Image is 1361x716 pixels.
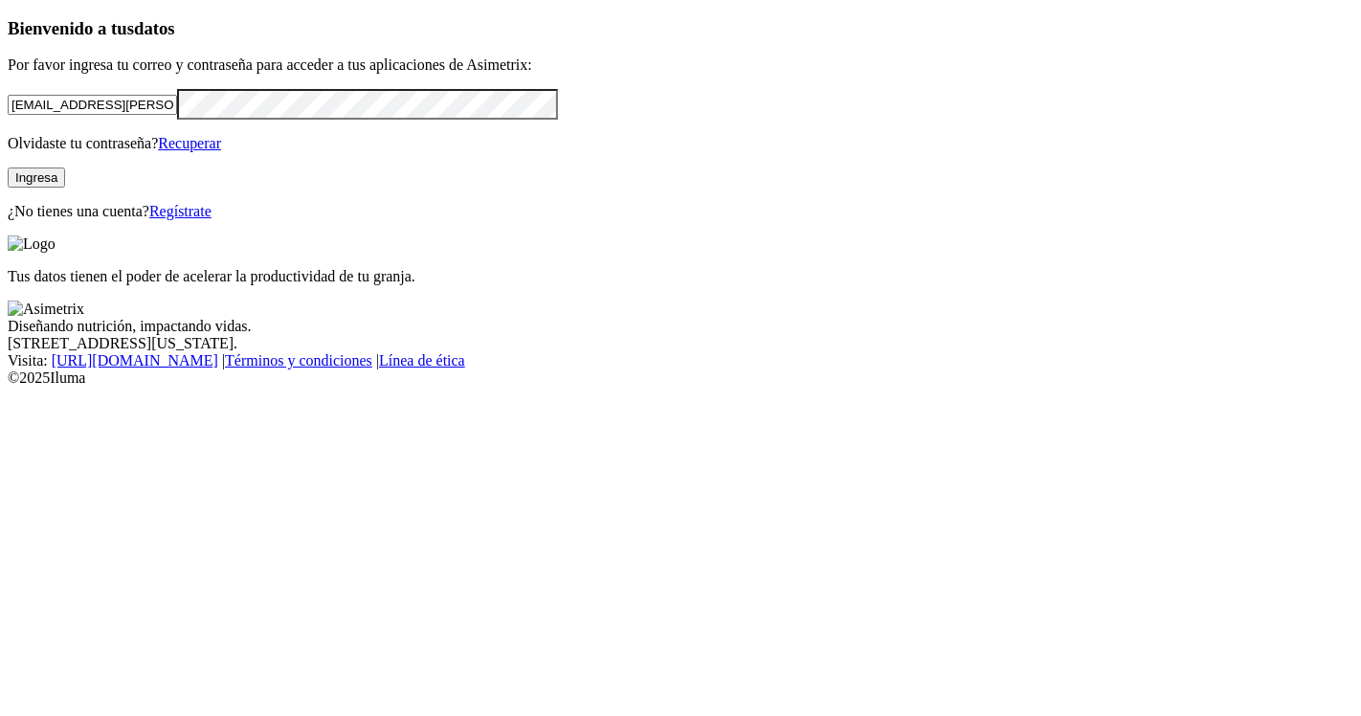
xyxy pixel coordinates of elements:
[8,18,1353,39] h3: Bienvenido a tus
[8,168,65,188] button: Ingresa
[8,135,1353,152] p: Olvidaste tu contraseña?
[52,352,218,369] a: [URL][DOMAIN_NAME]
[158,135,221,151] a: Recuperar
[379,352,465,369] a: Línea de ética
[8,352,1353,369] div: Visita : | |
[225,352,372,369] a: Términos y condiciones
[8,56,1353,74] p: Por favor ingresa tu correo y contraseña para acceder a tus aplicaciones de Asimetrix:
[8,95,177,115] input: Tu correo
[8,301,84,318] img: Asimetrix
[8,369,1353,387] div: © 2025 Iluma
[149,203,212,219] a: Regístrate
[8,235,56,253] img: Logo
[8,318,1353,335] div: Diseñando nutrición, impactando vidas.
[8,268,1353,285] p: Tus datos tienen el poder de acelerar la productividad de tu granja.
[134,18,175,38] span: datos
[8,203,1353,220] p: ¿No tienes una cuenta?
[8,335,1353,352] div: [STREET_ADDRESS][US_STATE].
